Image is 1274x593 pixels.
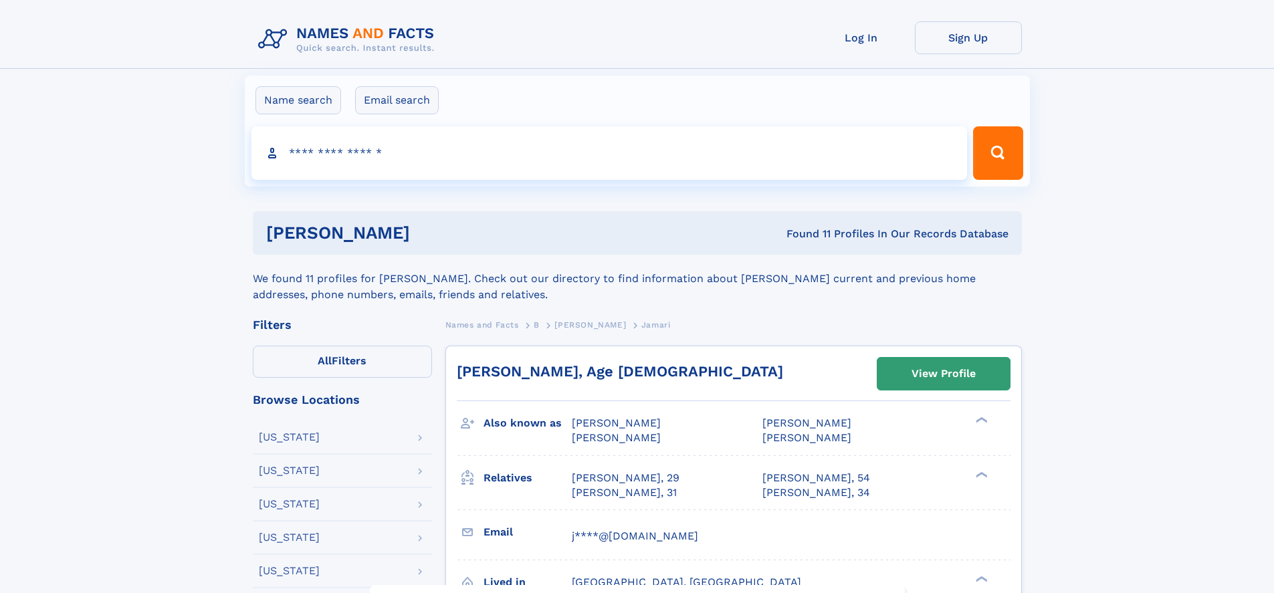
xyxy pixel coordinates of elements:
[457,363,783,380] a: [PERSON_NAME], Age [DEMOGRAPHIC_DATA]
[253,255,1022,303] div: We found 11 profiles for [PERSON_NAME]. Check out our directory to find information about [PERSON...
[259,532,320,543] div: [US_STATE]
[572,417,661,429] span: [PERSON_NAME]
[915,21,1022,54] a: Sign Up
[318,354,332,367] span: All
[251,126,968,180] input: search input
[554,316,626,333] a: [PERSON_NAME]
[253,394,432,406] div: Browse Locations
[912,358,976,389] div: View Profile
[972,470,988,479] div: ❯
[572,471,679,485] a: [PERSON_NAME], 29
[973,126,1023,180] button: Search Button
[259,432,320,443] div: [US_STATE]
[572,576,801,588] span: [GEOGRAPHIC_DATA], [GEOGRAPHIC_DATA]
[641,320,671,330] span: Jamari
[534,320,540,330] span: B
[762,471,870,485] a: [PERSON_NAME], 54
[972,416,988,425] div: ❯
[259,465,320,476] div: [US_STATE]
[762,431,851,444] span: [PERSON_NAME]
[484,412,572,435] h3: Also known as
[255,86,341,114] label: Name search
[355,86,439,114] label: Email search
[445,316,519,333] a: Names and Facts
[554,320,626,330] span: [PERSON_NAME]
[253,346,432,378] label: Filters
[534,316,540,333] a: B
[572,431,661,444] span: [PERSON_NAME]
[762,417,851,429] span: [PERSON_NAME]
[253,21,445,57] img: Logo Names and Facts
[972,574,988,583] div: ❯
[484,521,572,544] h3: Email
[484,467,572,489] h3: Relatives
[762,485,870,500] a: [PERSON_NAME], 34
[259,499,320,509] div: [US_STATE]
[259,566,320,576] div: [US_STATE]
[266,225,599,241] h1: [PERSON_NAME]
[877,358,1010,390] a: View Profile
[808,21,915,54] a: Log In
[598,227,1008,241] div: Found 11 Profiles In Our Records Database
[572,485,677,500] a: [PERSON_NAME], 31
[253,319,432,331] div: Filters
